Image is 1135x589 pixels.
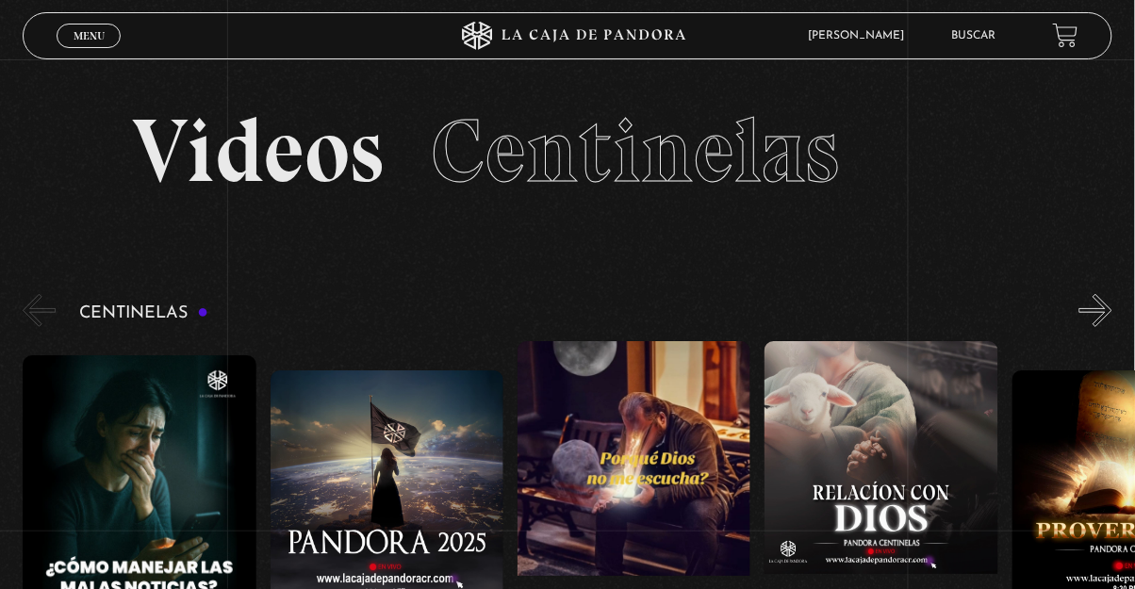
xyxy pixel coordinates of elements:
button: Previous [23,294,56,327]
h2: Videos [132,106,1004,196]
button: Next [1079,294,1112,327]
span: Centinelas [432,97,840,205]
a: View your shopping cart [1053,23,1078,48]
a: Buscar [952,30,996,41]
h3: Centinelas [79,304,208,322]
span: Cerrar [67,45,111,58]
span: [PERSON_NAME] [798,30,923,41]
span: Menu [74,30,105,41]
